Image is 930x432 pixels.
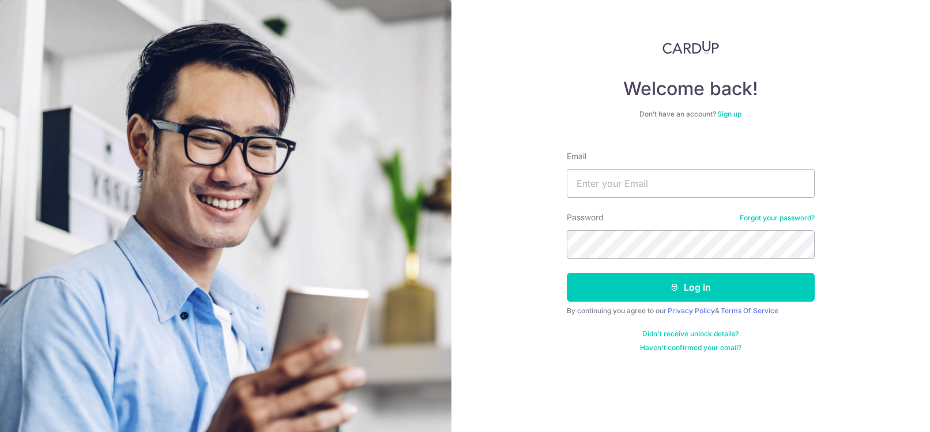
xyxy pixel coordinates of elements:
a: Didn't receive unlock details? [642,329,739,339]
div: By continuing you agree to our & [567,306,815,315]
a: Haven't confirmed your email? [640,343,741,352]
div: Don’t have an account? [567,110,815,119]
a: Forgot your password? [740,213,815,223]
input: Enter your Email [567,169,815,198]
h4: Welcome back! [567,77,815,100]
a: Privacy Policy [668,306,715,315]
a: Terms Of Service [721,306,778,315]
button: Log in [567,273,815,302]
a: Sign up [717,110,741,118]
label: Email [567,151,586,162]
img: CardUp Logo [662,40,719,54]
label: Password [567,212,604,223]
